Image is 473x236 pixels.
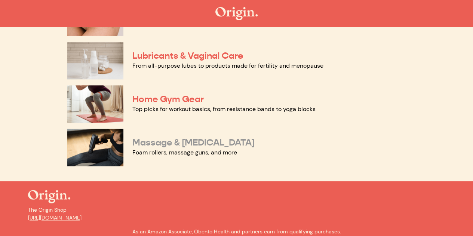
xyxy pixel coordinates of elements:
p: The Origin Shop [28,206,445,222]
a: Lubricants & Vaginal Care [132,50,243,61]
a: From all-purpose lubes to products made for fertility and menopause [132,62,323,70]
a: Massage & [MEDICAL_DATA] [132,137,255,148]
a: [URL][DOMAIN_NAME] [28,214,82,221]
a: Home Gym Gear [132,94,204,105]
p: As an Amazon Associate, Obento Health and partners earn from qualifying purchases. [28,228,445,236]
img: Massage & Myofascial Release [67,129,123,166]
img: The Origin Shop [28,190,70,203]
img: The Origin Shop [215,7,258,20]
a: Foam rollers, massage guns, and more [132,148,237,156]
img: Home Gym Gear [67,85,123,123]
img: Lubricants & Vaginal Care [67,42,123,79]
a: Top picks for workout basics, from resistance bands to yoga blocks [132,105,316,113]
